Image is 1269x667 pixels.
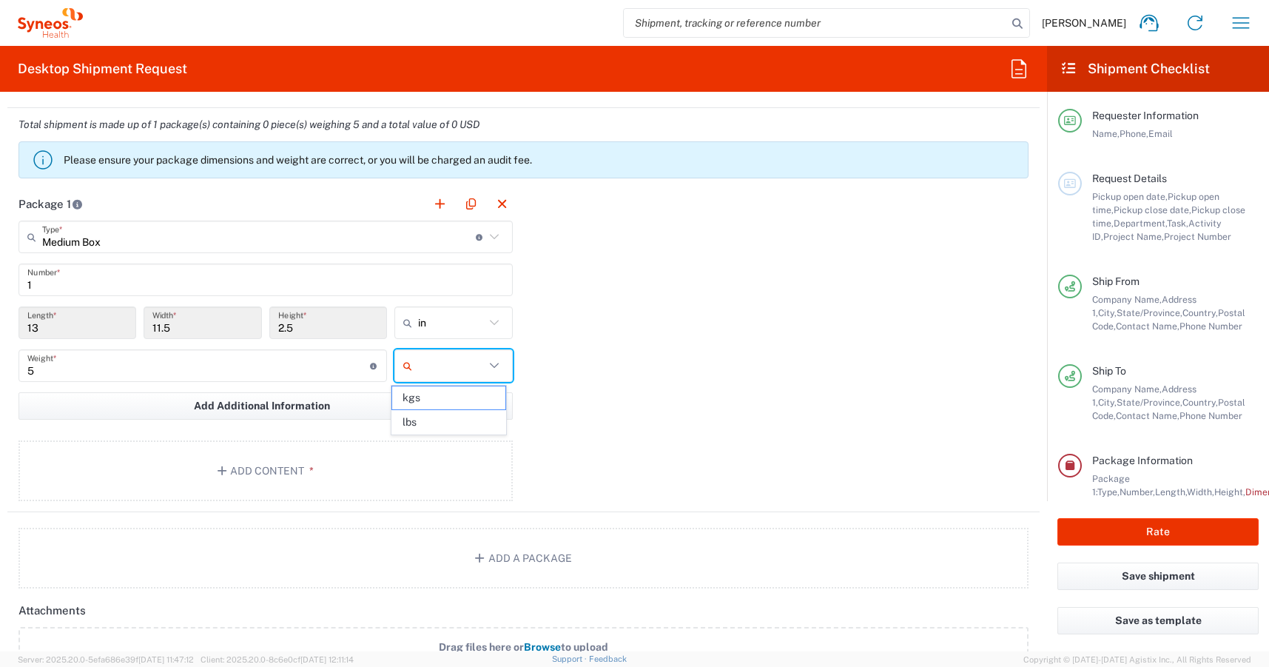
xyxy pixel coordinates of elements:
span: lbs [392,411,506,434]
span: Phone, [1120,128,1148,139]
em: Total shipment is made up of 1 package(s) containing 0 piece(s) weighing 5 and a total value of 0... [7,118,491,130]
span: [DATE] 12:11:14 [300,655,354,664]
span: Number, [1120,486,1155,497]
button: Rate [1057,518,1259,546]
span: Company Name, [1092,383,1162,395]
button: Add a Package [18,528,1029,589]
span: Package Information [1092,455,1193,466]
a: Feedback [589,654,627,663]
span: Height, [1214,486,1245,497]
span: Project Number [1164,231,1231,242]
span: Contact Name, [1116,410,1179,421]
span: Country, [1182,397,1218,408]
button: Add Additional Information [18,392,513,420]
input: Shipment, tracking or reference number [624,9,1007,37]
span: Department, [1114,218,1167,229]
h2: Attachments [18,603,86,618]
span: Package 1: [1092,473,1130,497]
span: City, [1098,307,1117,318]
span: Requester Information [1092,110,1199,121]
span: Client: 2025.20.0-8c6e0cf [201,655,354,664]
span: Email [1148,128,1173,139]
span: Project Name, [1103,231,1164,242]
h2: Desktop Shipment Request [18,60,187,78]
span: Name, [1092,128,1120,139]
span: Drag files here or [439,641,524,653]
span: to upload [561,641,608,653]
span: Copyright © [DATE]-[DATE] Agistix Inc., All Rights Reserved [1023,653,1251,666]
button: Save shipment [1057,563,1259,590]
span: Phone Number [1179,410,1242,421]
span: Add Additional Information [194,399,330,413]
span: Task, [1167,218,1188,229]
span: Phone Number [1179,321,1242,332]
span: Type, [1097,486,1120,497]
span: Ship To [1092,365,1126,377]
span: kgs [392,386,506,409]
span: State/Province, [1117,397,1182,408]
span: Pickup open date, [1092,191,1168,202]
span: Ship From [1092,275,1140,287]
button: Save as template [1057,607,1259,634]
span: State/Province, [1117,307,1182,318]
button: Add Content* [18,440,513,501]
span: Pickup close date, [1114,204,1191,215]
span: [PERSON_NAME] [1042,16,1126,30]
span: Request Details [1092,172,1167,184]
p: Please ensure your package dimensions and weight are correct, or you will be charged an audit fee. [64,153,1022,167]
span: City, [1098,397,1117,408]
span: Company Name, [1092,294,1162,305]
span: Server: 2025.20.0-5efa686e39f [18,655,194,664]
h2: Package 1 [18,197,83,212]
span: Country, [1182,307,1218,318]
span: [DATE] 11:47:12 [138,655,194,664]
h2: Shipment Checklist [1060,60,1210,78]
span: Length, [1155,486,1187,497]
span: Width, [1187,486,1214,497]
span: Browse [524,641,561,653]
span: Contact Name, [1116,321,1179,332]
a: Support [552,654,589,663]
